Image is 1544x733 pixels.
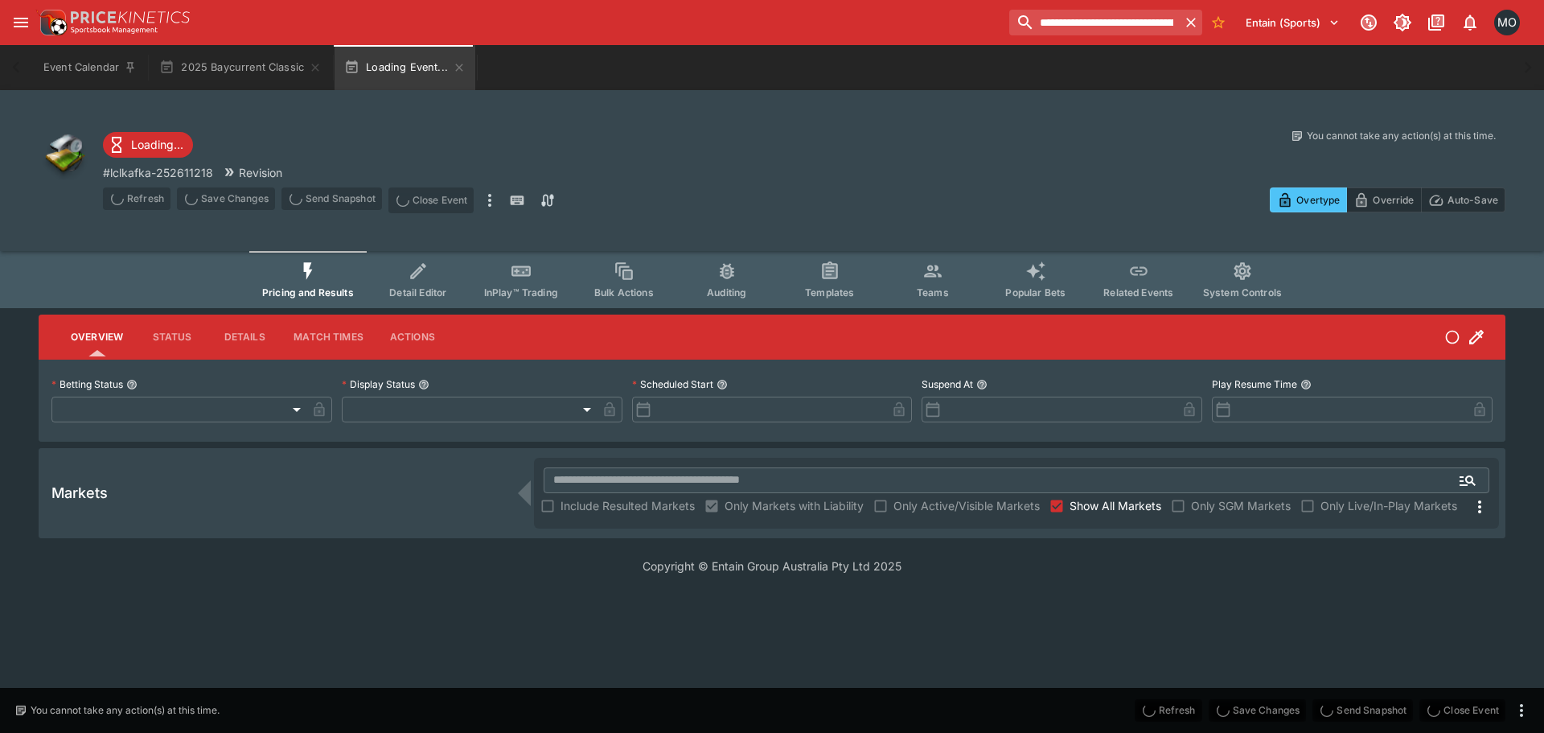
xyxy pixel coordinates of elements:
button: Notifications [1456,8,1484,37]
span: System Controls [1203,286,1282,299]
button: Loading Event... [335,45,475,90]
span: Teams [917,286,949,299]
span: Pricing and Results [262,286,354,299]
button: No Bookmarks [1205,10,1231,35]
input: search [1009,10,1180,35]
span: InPlay™ Trading [484,286,558,299]
span: Only Active/Visible Markets [893,497,1040,514]
p: Play Resume Time [1212,377,1297,391]
p: Overtype [1296,191,1340,208]
button: Connected to PK [1354,8,1383,37]
p: Override [1373,191,1414,208]
div: Event type filters [249,251,1295,308]
button: more [1512,701,1531,720]
span: Bulk Actions [594,286,654,299]
span: Show All Markets [1070,497,1161,514]
p: Betting Status [51,377,123,391]
button: Display Status [418,379,429,390]
button: Matt Oliver [1489,5,1525,40]
button: Match Times [281,318,376,356]
img: PriceKinetics Logo [35,6,68,39]
button: Open [1453,466,1482,495]
span: Include Resulted Markets [561,497,695,514]
button: 2025 Baycurrent Classic [150,45,331,90]
button: Event Calendar [34,45,146,90]
button: more [480,187,499,213]
span: Auditing [707,286,746,299]
span: Only SGM Markets [1191,497,1291,514]
p: Suspend At [922,377,973,391]
span: Only Live/In-Play Markets [1320,497,1457,514]
p: You cannot take any action(s) at this time. [31,703,220,718]
img: PriceKinetics [71,11,190,23]
p: Scheduled Start [632,377,713,391]
button: Betting Status [126,379,138,390]
button: Auto-Save [1421,187,1505,212]
img: Sportsbook Management [71,27,158,34]
span: Detail Editor [389,286,446,299]
p: Auto-Save [1447,191,1498,208]
button: Select Tenant [1236,10,1349,35]
h5: Markets [51,484,108,502]
button: Override [1346,187,1421,212]
button: Toggle light/dark mode [1388,8,1417,37]
div: Start From [1270,187,1505,212]
p: Loading... [131,136,183,153]
span: Templates [805,286,854,299]
p: Revision [239,164,282,181]
div: Matt Oliver [1494,10,1520,35]
p: Copy To Clipboard [103,164,213,181]
svg: More [1470,497,1489,517]
img: other.png [39,129,90,180]
span: Related Events [1103,286,1173,299]
button: Play Resume Time [1300,379,1312,390]
span: Popular Bets [1005,286,1066,299]
button: Actions [376,318,449,356]
button: Overtype [1270,187,1347,212]
span: Only Markets with Liability [725,497,864,514]
button: Documentation [1422,8,1451,37]
button: open drawer [6,8,35,37]
p: Display Status [342,377,415,391]
p: You cannot take any action(s) at this time. [1307,129,1496,143]
button: Overview [58,318,136,356]
button: Status [136,318,208,356]
button: Scheduled Start [717,379,728,390]
button: Suspend At [976,379,988,390]
button: Details [208,318,281,356]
